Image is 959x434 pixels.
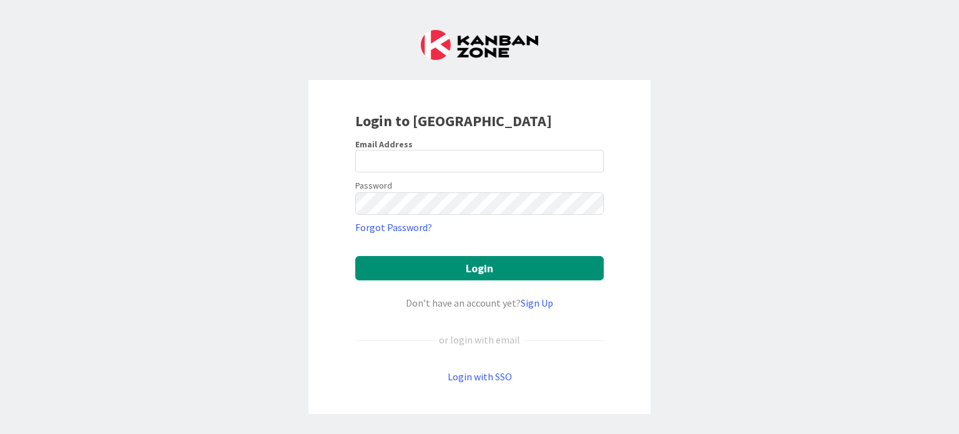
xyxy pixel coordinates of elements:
img: Kanban Zone [421,30,538,60]
button: Login [355,256,604,280]
b: Login to [GEOGRAPHIC_DATA] [355,111,552,131]
label: Email Address [355,139,413,150]
a: Forgot Password? [355,220,432,235]
div: Don’t have an account yet? [355,295,604,310]
label: Password [355,179,392,192]
div: or login with email [436,332,523,347]
a: Login with SSO [448,370,512,383]
a: Sign Up [521,297,553,309]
